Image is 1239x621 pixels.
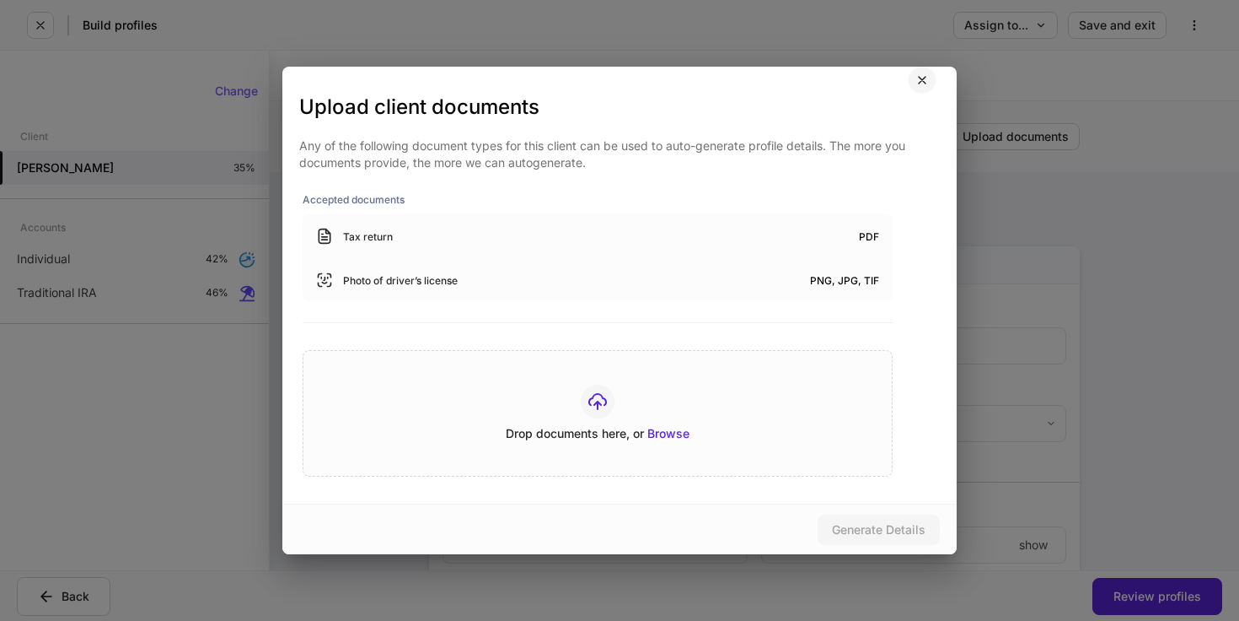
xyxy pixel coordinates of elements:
[343,273,458,289] h6: Photo of driver’s license
[299,94,940,121] h3: Upload client documents
[506,425,689,442] h5: Drop documents here, or
[859,229,879,245] h6: PDF
[299,138,940,171] p: Any of the following document types for this client can be used to auto-generate profile details....
[647,428,689,440] button: Browse
[303,192,893,208] h6: Accepted documents
[810,273,879,289] h6: PNG, JPG, TIF
[343,229,393,245] h6: Tax return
